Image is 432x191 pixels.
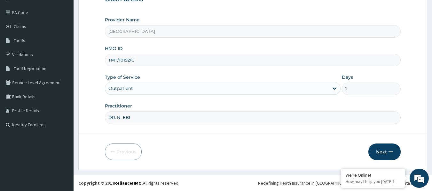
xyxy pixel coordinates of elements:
[105,111,401,124] input: Enter Name
[105,143,142,160] button: Previous
[258,180,427,186] div: Redefining Heath Insurance in [GEOGRAPHIC_DATA] using Telemedicine and Data Science!
[108,85,133,92] div: Outpatient
[105,45,123,52] label: HMO ID
[14,38,25,43] span: Tariffs
[14,24,26,29] span: Claims
[33,36,107,44] div: Chat with us now
[12,32,26,48] img: d_794563401_company_1708531726252_794563401
[105,3,120,18] div: Minimize live chat window
[105,103,132,109] label: Practitioner
[342,74,353,80] label: Days
[14,66,46,71] span: Tariff Negotiation
[3,125,122,147] textarea: Type your message and hit 'Enter'
[114,180,142,186] a: RelianceHMO
[105,17,140,23] label: Provider Name
[105,74,140,80] label: Type of Service
[346,179,400,184] p: How may I help you today?
[105,54,401,66] input: Enter HMO ID
[37,56,88,120] span: We're online!
[74,175,432,191] footer: All rights reserved.
[78,180,143,186] strong: Copyright © 2017 .
[368,143,401,160] button: Next
[346,172,400,178] div: We're Online!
